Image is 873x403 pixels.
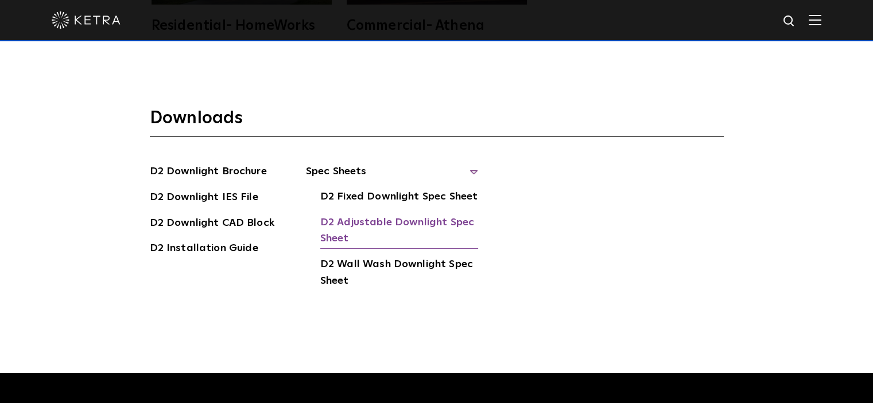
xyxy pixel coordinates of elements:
[150,240,258,259] a: D2 Installation Guide
[306,163,478,189] span: Spec Sheets
[150,107,724,137] h3: Downloads
[150,189,258,208] a: D2 Downlight IES File
[150,163,267,182] a: D2 Downlight Brochure
[52,11,121,29] img: ketra-logo-2019-white
[150,215,274,233] a: D2 Downlight CAD Block
[782,14,797,29] img: search icon
[320,256,478,291] a: D2 Wall Wash Downlight Spec Sheet
[809,14,821,25] img: Hamburger%20Nav.svg
[320,189,478,207] a: D2 Fixed Downlight Spec Sheet
[320,214,478,249] a: D2 Adjustable Downlight Spec Sheet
